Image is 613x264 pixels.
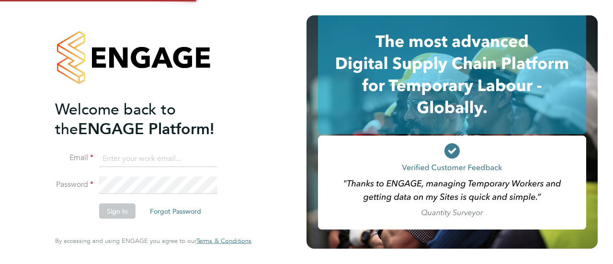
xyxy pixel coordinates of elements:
[55,100,176,138] span: Welcome back to the
[99,204,136,219] button: Sign In
[55,99,242,138] h2: ENGAGE Platform!
[55,180,93,190] label: Password
[196,237,251,245] a: Terms & Conditions
[99,150,217,167] input: Enter your work email...
[55,237,251,245] span: By accessing and using ENGAGE you agree to our
[55,153,93,163] label: Email
[142,204,209,219] button: Forgot Password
